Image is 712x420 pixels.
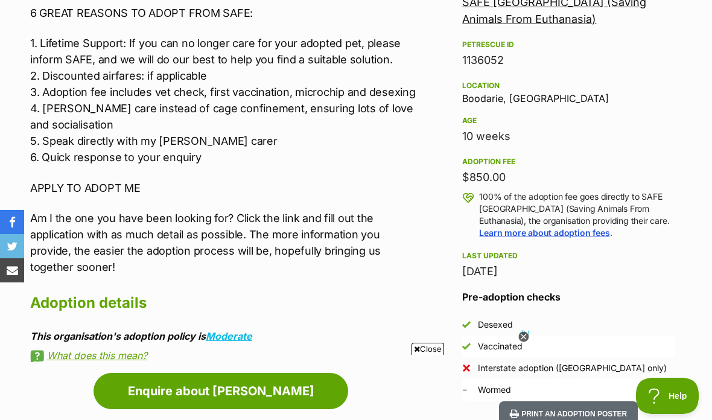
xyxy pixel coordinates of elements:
[478,319,513,331] div: Desexed
[462,263,675,280] div: [DATE]
[462,128,675,145] div: 10 weeks
[462,251,675,261] div: Last updated
[462,116,675,126] div: Age
[30,290,424,316] h2: Adoption details
[462,157,675,167] div: Adoption fee
[30,5,424,21] p: 6 GREAT REASONS TO ADOPT FROM SAFE:
[30,35,424,165] p: 1. Lifetime Support: If you can no longer care for your adopted pet, please inform SAFE, and we w...
[30,331,424,342] div: This organisation's adoption policy is
[462,320,471,329] img: Yes
[94,373,348,409] a: Enquire about [PERSON_NAME]
[30,180,424,196] p: APPLY TO ADOPT ME
[136,360,576,414] iframe: Advertisement
[479,227,609,238] a: Learn more about adoption fees
[462,290,675,304] h3: Pre-adoption checks
[462,52,675,69] div: 1136052
[462,169,675,186] div: $850.00
[636,378,700,414] iframe: Help Scout Beacon - Open
[462,81,675,91] div: Location
[30,210,424,275] p: Am I the one you have been looking for? Click the link and fill out the application with as much ...
[479,191,675,239] p: 100% of the adoption fee goes directly to SAFE [GEOGRAPHIC_DATA] (Saving Animals From Euthanasia)...
[462,40,675,49] div: PetRescue ID
[30,350,424,361] a: What does this mean?
[462,78,675,104] div: Boodarie, [GEOGRAPHIC_DATA]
